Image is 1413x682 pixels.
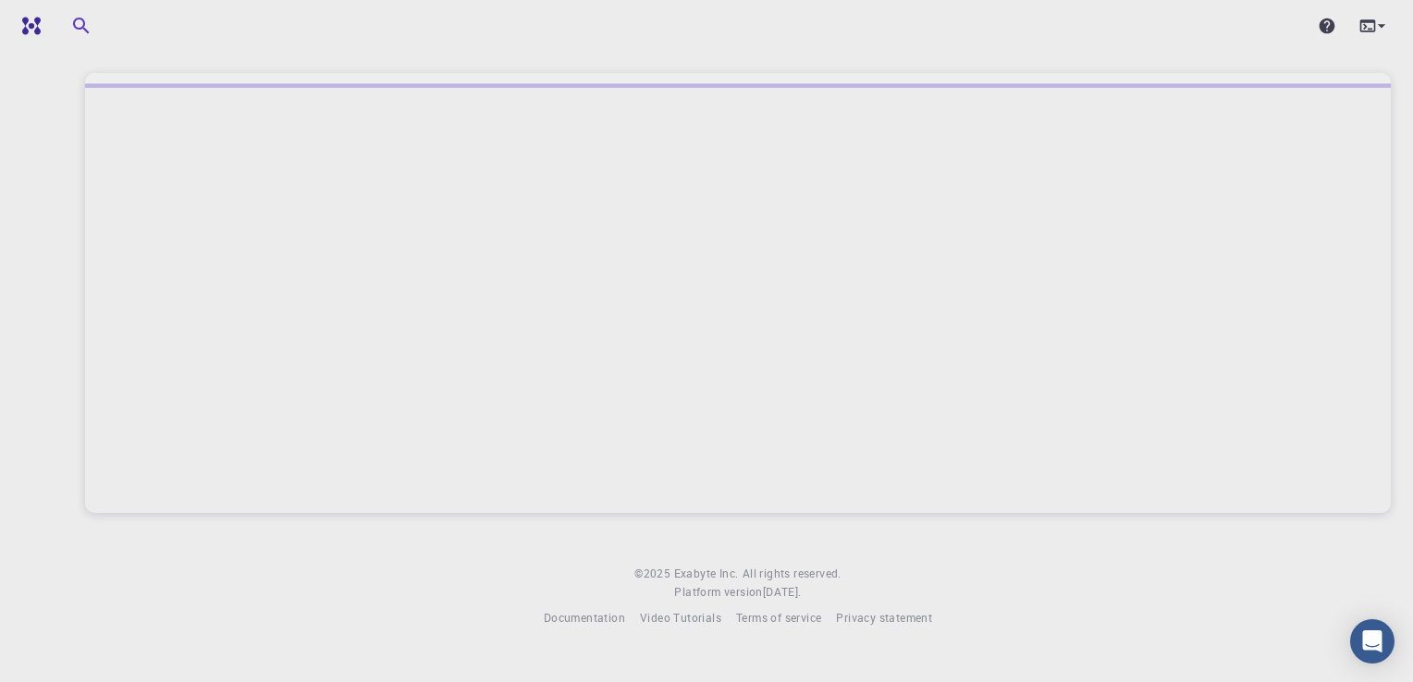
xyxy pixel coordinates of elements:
span: [DATE] . [763,584,802,599]
a: Video Tutorials [640,609,721,627]
a: Documentation [544,609,625,627]
a: [DATE]. [763,583,802,602]
span: All rights reserved. [743,565,842,583]
span: Video Tutorials [640,610,721,625]
img: logo [15,17,41,35]
a: Terms of service [736,609,821,627]
span: Privacy statement [836,610,932,625]
span: © 2025 [634,565,673,583]
span: Documentation [544,610,625,625]
div: Open Intercom Messenger [1350,619,1395,664]
a: Exabyte Inc. [674,565,739,583]
span: Terms of service [736,610,821,625]
a: Privacy statement [836,609,932,627]
span: Platform version [674,583,762,602]
span: Exabyte Inc. [674,566,739,580]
